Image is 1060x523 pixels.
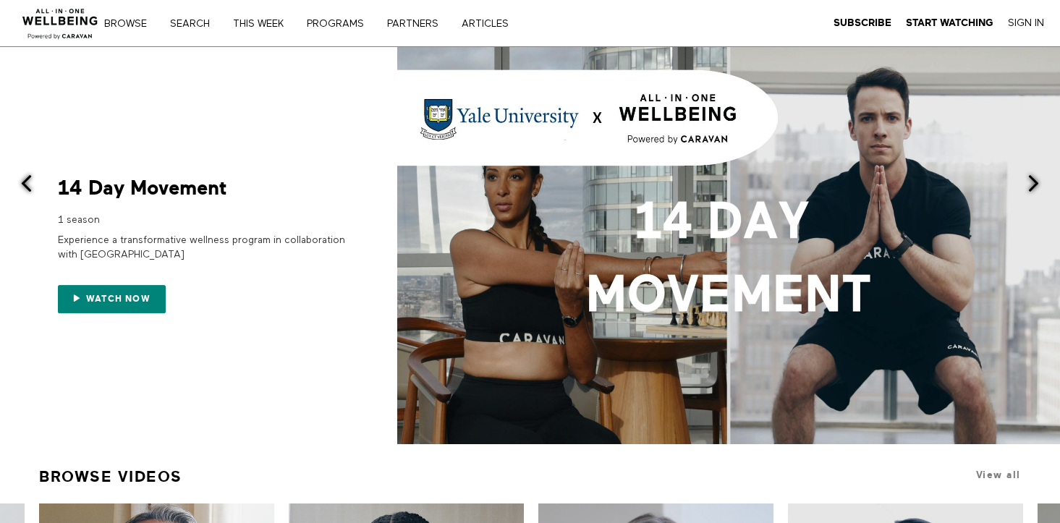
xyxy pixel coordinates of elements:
nav: Primary [114,16,538,30]
a: View all [976,469,1021,480]
a: Subscribe [834,17,891,30]
a: Search [165,19,225,29]
a: ARTICLES [457,19,524,29]
a: THIS WEEK [228,19,299,29]
a: PROGRAMS [302,19,379,29]
strong: Start Watching [906,17,993,28]
strong: Subscribe [834,17,891,28]
a: Sign In [1008,17,1044,30]
a: Browse [99,19,162,29]
a: PARTNERS [382,19,454,29]
a: Browse Videos [39,462,182,492]
a: Start Watching [906,17,993,30]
